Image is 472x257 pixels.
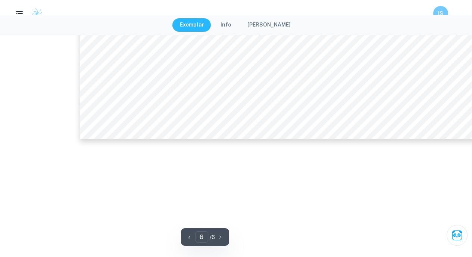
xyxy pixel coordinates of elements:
[240,18,298,32] button: [PERSON_NAME]
[433,6,448,21] button: IS
[210,233,215,241] p: / 6
[31,8,43,19] img: Clastify logo
[437,9,445,18] h6: IS
[447,225,468,246] button: Ask Clai
[172,18,212,32] button: Exemplar
[213,18,238,32] button: Info
[27,8,43,19] a: Clastify logo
